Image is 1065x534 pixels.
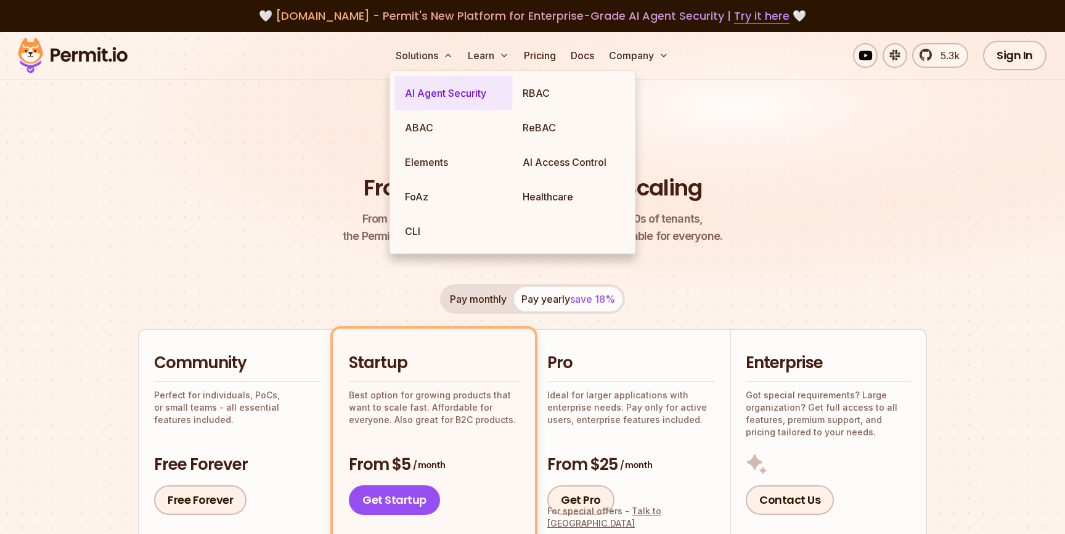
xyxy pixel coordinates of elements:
[547,352,715,374] h2: Pro
[620,459,652,471] span: / month
[547,505,715,530] div: For special offers -
[513,110,630,145] a: ReBAC
[154,485,247,515] a: Free Forever
[395,110,513,145] a: ABAC
[746,352,911,374] h2: Enterprise
[349,454,519,476] h3: From $5
[566,43,599,68] a: Docs
[513,179,630,214] a: Healthcare
[391,43,458,68] button: Solutions
[912,43,968,68] a: 5.3k
[364,173,702,203] h1: From Free to Predictable Scaling
[746,485,834,515] a: Contact Us
[154,389,320,426] p: Perfect for individuals, PoCs, or small teams - all essential features included.
[519,43,561,68] a: Pricing
[275,8,790,23] span: [DOMAIN_NAME] - Permit's New Platform for Enterprise-Grade AI Agent Security |
[395,179,513,214] a: FoAz
[983,41,1047,70] a: Sign In
[604,43,674,68] button: Company
[154,454,320,476] h3: Free Forever
[513,145,630,179] a: AI Access Control
[349,352,519,374] h2: Startup
[547,485,614,515] a: Get Pro
[395,76,513,110] a: AI Agent Security
[349,389,519,426] p: Best option for growing products that want to scale fast. Affordable for everyone. Also great for...
[413,459,445,471] span: / month
[349,485,440,515] a: Get Startup
[343,210,722,245] p: the Permit pricing model is simple, transparent, and affordable for everyone.
[463,43,514,68] button: Learn
[547,454,715,476] h3: From $25
[734,8,790,24] a: Try it here
[933,48,960,63] span: 5.3k
[547,389,715,426] p: Ideal for larger applications with enterprise needs. Pay only for active users, enterprise featur...
[513,76,630,110] a: RBAC
[443,287,514,311] button: Pay monthly
[395,214,513,249] a: CLI
[154,352,320,374] h2: Community
[12,35,133,76] img: Permit logo
[395,145,513,179] a: Elements
[343,210,722,228] span: From a startup with 100 users to an enterprise with 1000s of tenants,
[30,7,1035,25] div: 🤍 🤍
[746,389,911,438] p: Got special requirements? Large organization? Get full access to all features, premium support, a...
